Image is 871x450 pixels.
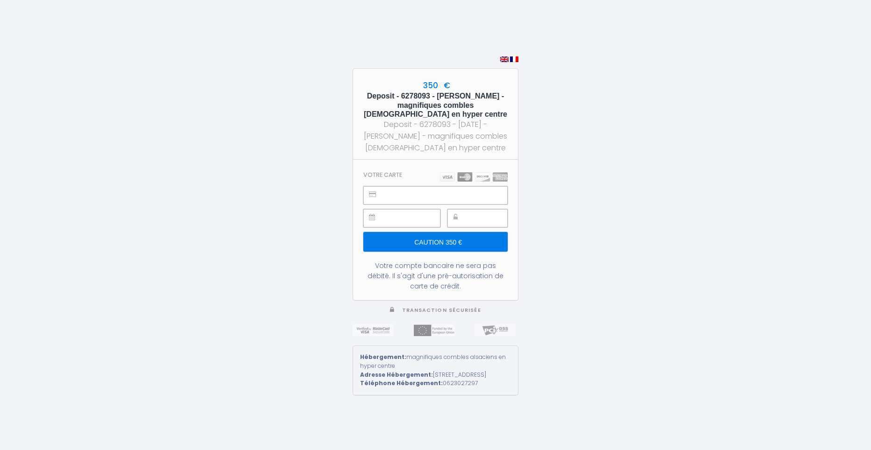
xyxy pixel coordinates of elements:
div: magnifiques combles alsaciens en hyper centre [360,353,511,371]
strong: Adresse Hébergement: [360,371,433,379]
iframe: Cadre sécurisé pour la saisie du numéro de carte [384,187,507,204]
div: 0623027297 [360,379,511,388]
h5: Deposit - 6278093 - [PERSON_NAME] - magnifiques combles [DEMOGRAPHIC_DATA] en hyper centre [361,91,510,119]
strong: Téléphone Hébergement: [360,379,443,387]
iframe: Cadre sécurisé pour la saisie de la date d'expiration [384,210,440,227]
span: Transaction sécurisée [402,307,481,314]
img: fr.png [510,56,518,62]
input: Caution 350 € [363,232,508,252]
h3: Votre carte [363,171,402,178]
iframe: Cadre sécurisé pour la saisie du code de sécurité CVC [468,210,507,227]
div: [STREET_ADDRESS] [360,371,511,380]
div: Votre compte bancaire ne sera pas débité. Il s'agit d'une pré-autorisation de carte de crédit. [363,260,508,291]
span: 350 € [421,80,450,91]
img: en.png [500,56,509,62]
img: carts.png [440,172,508,182]
strong: Hébergement: [360,353,406,361]
div: Deposit - 6278093 - [DATE] - [PERSON_NAME] - magnifiques combles [DEMOGRAPHIC_DATA] en hyper centre [361,119,510,154]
